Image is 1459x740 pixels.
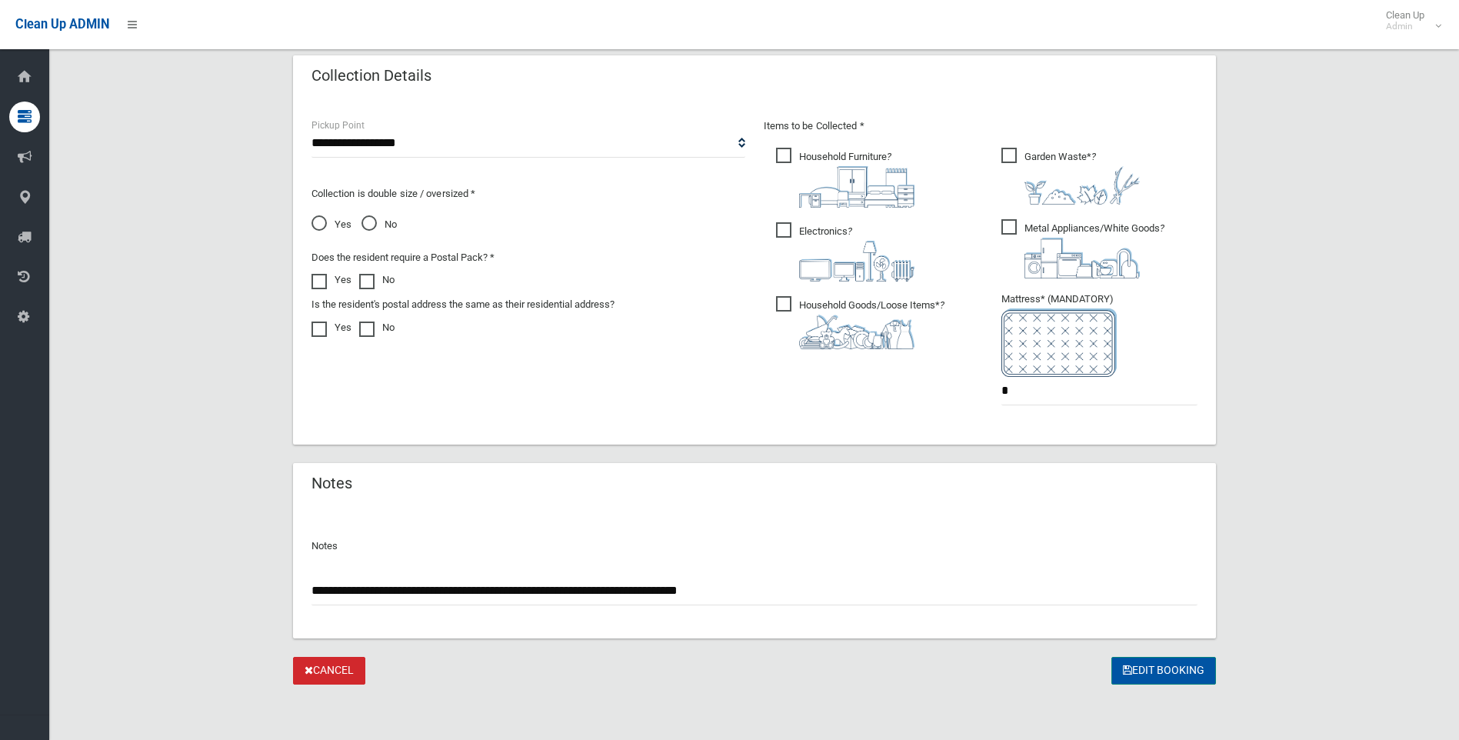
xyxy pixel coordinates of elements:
[799,225,914,282] i: ?
[1378,9,1440,32] span: Clean Up
[1111,657,1216,685] button: Edit Booking
[311,295,615,314] label: Is the resident's postal address the same as their residential address?
[1386,21,1424,32] small: Admin
[311,215,351,234] span: Yes
[311,248,495,267] label: Does the resident require a Postal Pack? *
[799,166,914,208] img: aa9efdbe659d29b613fca23ba79d85cb.png
[776,296,944,349] span: Household Goods/Loose Items*
[359,271,395,289] label: No
[1024,222,1164,278] i: ?
[799,151,914,208] i: ?
[293,657,365,685] a: Cancel
[1001,308,1117,377] img: e7408bece873d2c1783593a074e5cb2f.png
[1024,238,1140,278] img: 36c1b0289cb1767239cdd3de9e694f19.png
[311,318,351,337] label: Yes
[311,271,351,289] label: Yes
[293,468,371,498] header: Notes
[776,222,914,282] span: Electronics
[776,148,914,208] span: Household Furniture
[1024,151,1140,205] i: ?
[1001,219,1164,278] span: Metal Appliances/White Goods
[764,117,1198,135] p: Items to be Collected *
[1001,148,1140,205] span: Garden Waste*
[361,215,397,234] span: No
[1001,293,1198,377] span: Mattress* (MANDATORY)
[799,241,914,282] img: 394712a680b73dbc3d2a6a3a7ffe5a07.png
[1024,166,1140,205] img: 4fd8a5c772b2c999c83690221e5242e0.png
[311,537,1198,555] p: Notes
[293,61,450,91] header: Collection Details
[799,315,914,349] img: b13cc3517677393f34c0a387616ef184.png
[799,299,944,349] i: ?
[311,185,745,203] p: Collection is double size / oversized *
[15,17,109,32] span: Clean Up ADMIN
[359,318,395,337] label: No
